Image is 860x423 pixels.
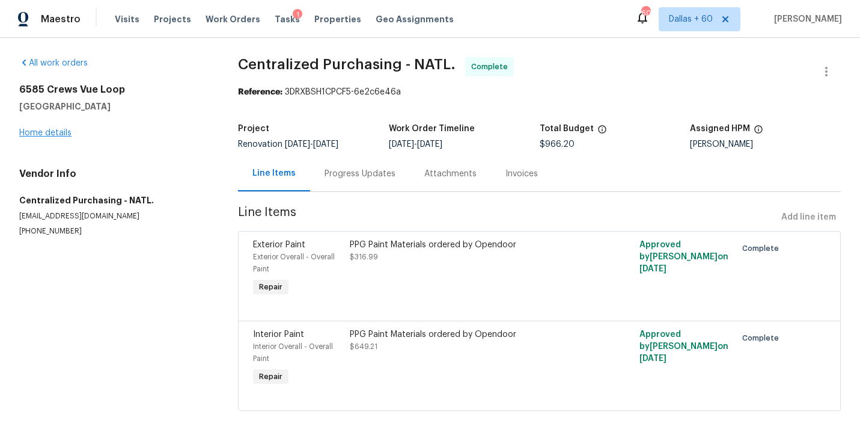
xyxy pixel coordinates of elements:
[742,332,784,344] span: Complete
[505,168,538,180] div: Invoices
[313,140,338,149] span: [DATE]
[639,330,728,363] span: Approved by [PERSON_NAME] on
[754,125,763,140] span: The hpm assigned to this work order.
[238,206,776,229] span: Line Items
[238,57,456,72] span: Centralized Purchasing - NATL.
[41,13,81,25] span: Maestro
[417,140,442,149] span: [DATE]
[19,100,209,113] h5: [GEOGRAPHIC_DATA]
[253,343,333,362] span: Interior Overall - Overall Paint
[769,13,842,25] span: [PERSON_NAME]
[669,13,713,25] span: Dallas + 60
[275,15,300,23] span: Tasks
[154,13,191,25] span: Projects
[639,354,666,363] span: [DATE]
[19,84,209,96] h2: 6585 Crews Vue Loop
[252,167,296,179] div: Line Items
[254,371,287,383] span: Repair
[690,140,841,149] div: [PERSON_NAME]
[238,88,282,96] b: Reference:
[389,125,475,133] h5: Work Order Timeline
[293,9,302,21] div: 1
[253,253,335,273] span: Exterior Overall - Overall Paint
[641,7,650,19] div: 601
[19,59,88,67] a: All work orders
[540,125,594,133] h5: Total Budget
[742,242,784,255] span: Complete
[639,265,666,273] span: [DATE]
[254,281,287,293] span: Repair
[238,125,269,133] h5: Project
[639,241,728,273] span: Approved by [PERSON_NAME] on
[285,140,338,149] span: -
[314,13,361,25] span: Properties
[253,241,305,249] span: Exterior Paint
[376,13,454,25] span: Geo Assignments
[19,129,72,137] a: Home details
[253,330,304,339] span: Interior Paint
[115,13,139,25] span: Visits
[597,125,607,140] span: The total cost of line items that have been proposed by Opendoor. This sum includes line items th...
[19,211,209,221] p: [EMAIL_ADDRESS][DOMAIN_NAME]
[19,194,209,206] h5: Centralized Purchasing - NATL.
[389,140,442,149] span: -
[540,140,575,149] span: $966.20
[350,329,584,341] div: PPG Paint Materials ordered by Opendoor
[325,168,395,180] div: Progress Updates
[206,13,260,25] span: Work Orders
[238,140,338,149] span: Renovation
[285,140,310,149] span: [DATE]
[471,61,513,73] span: Complete
[690,125,750,133] h5: Assigned HPM
[238,86,841,98] div: 3DRXBSH1CPCF5-6e2c6e46a
[350,343,377,350] span: $649.21
[350,253,378,261] span: $316.99
[350,239,584,251] div: PPG Paint Materials ordered by Opendoor
[19,168,209,180] h4: Vendor Info
[19,226,209,236] p: [PHONE_NUMBER]
[389,140,414,149] span: [DATE]
[424,168,477,180] div: Attachments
